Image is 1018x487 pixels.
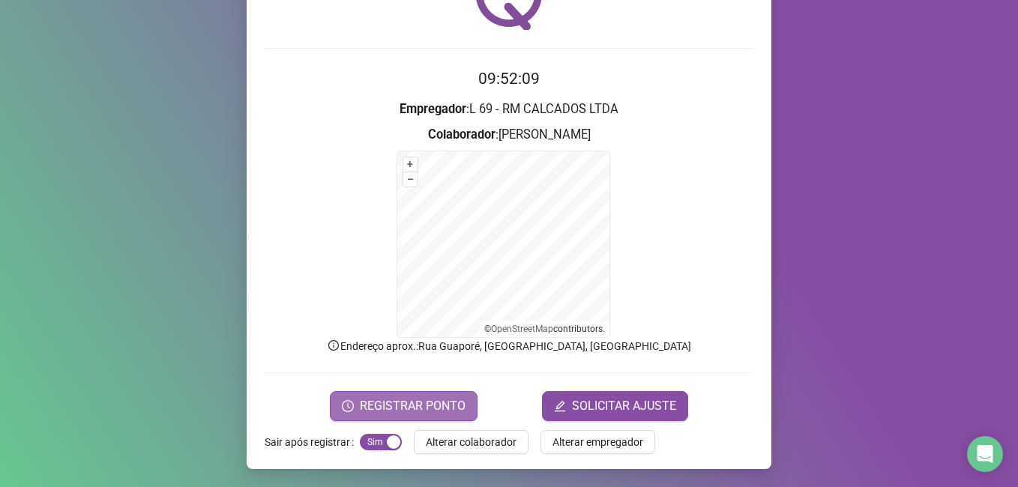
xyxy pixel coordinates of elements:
[342,400,354,412] span: clock-circle
[265,125,753,145] h3: : [PERSON_NAME]
[554,400,566,412] span: edit
[540,430,655,454] button: Alterar empregador
[265,100,753,119] h3: : L 69 - RM CALCADOS LTDA
[428,127,496,142] strong: Colaborador
[265,430,360,454] label: Sair após registrar
[360,397,466,415] span: REGISTRAR PONTO
[542,391,688,421] button: editSOLICITAR AJUSTE
[572,397,676,415] span: SOLICITAR AJUSTE
[330,391,478,421] button: REGISTRAR PONTO
[403,157,418,172] button: +
[478,70,540,88] time: 09:52:09
[400,102,466,116] strong: Empregador
[484,324,605,334] li: © contributors.
[414,430,528,454] button: Alterar colaborador
[426,434,516,450] span: Alterar colaborador
[491,324,553,334] a: OpenStreetMap
[552,434,643,450] span: Alterar empregador
[265,338,753,354] p: Endereço aprox. : Rua Guaporé, [GEOGRAPHIC_DATA], [GEOGRAPHIC_DATA]
[327,339,340,352] span: info-circle
[967,436,1003,472] div: Open Intercom Messenger
[403,172,418,187] button: –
